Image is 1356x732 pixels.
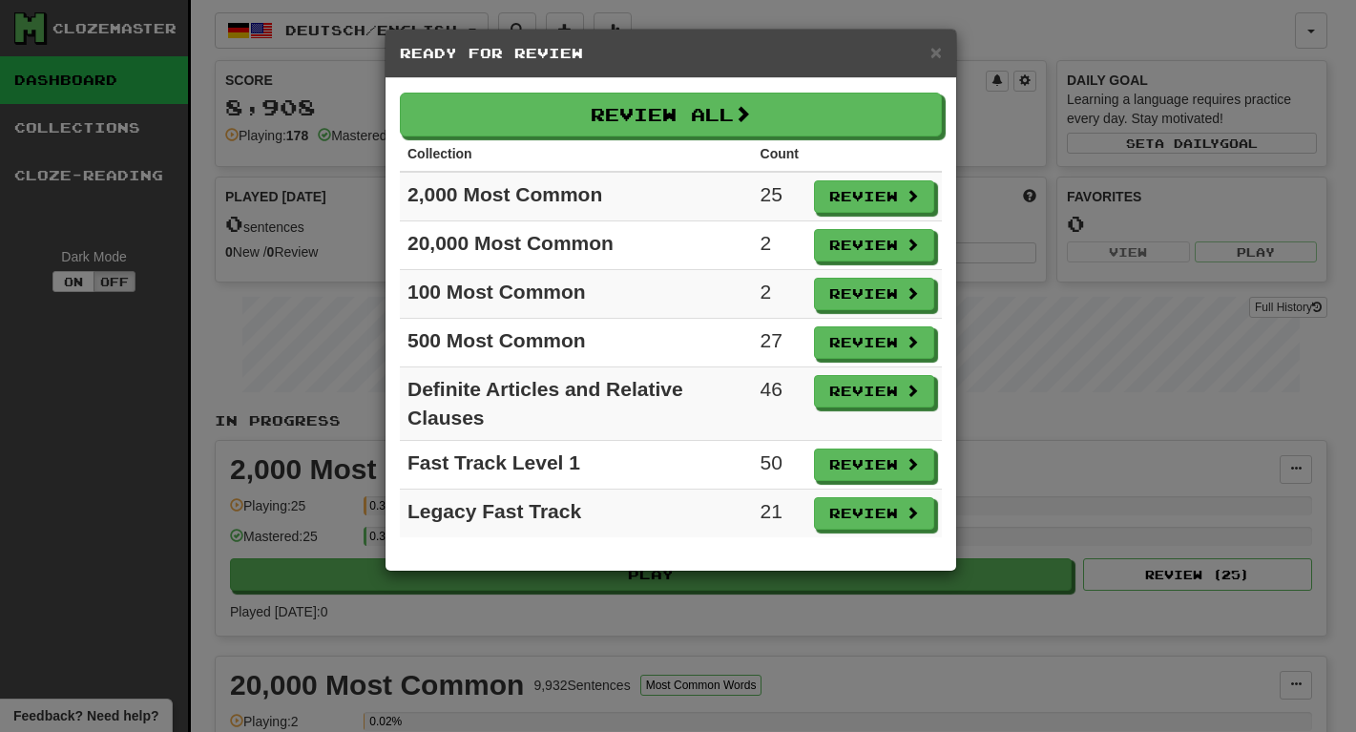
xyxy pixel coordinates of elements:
th: Collection [400,136,753,172]
button: Review [814,497,934,530]
td: 46 [753,367,806,441]
h5: Ready for Review [400,44,942,63]
span: × [930,41,942,63]
td: 2 [753,221,806,270]
td: 27 [753,319,806,367]
button: Review [814,229,934,261]
td: 50 [753,441,806,490]
td: 2 [753,270,806,319]
button: Review All [400,93,942,136]
button: Review [814,326,934,359]
td: 20,000 Most Common [400,221,753,270]
td: 100 Most Common [400,270,753,319]
td: Fast Track Level 1 [400,441,753,490]
td: 500 Most Common [400,319,753,367]
button: Close [930,42,942,62]
td: 25 [753,172,806,221]
td: 2,000 Most Common [400,172,753,221]
button: Review [814,449,934,481]
td: Legacy Fast Track [400,490,753,538]
button: Review [814,375,934,408]
td: Definite Articles and Relative Clauses [400,367,753,441]
button: Review [814,278,934,310]
td: 21 [753,490,806,538]
th: Count [753,136,806,172]
button: Review [814,180,934,213]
